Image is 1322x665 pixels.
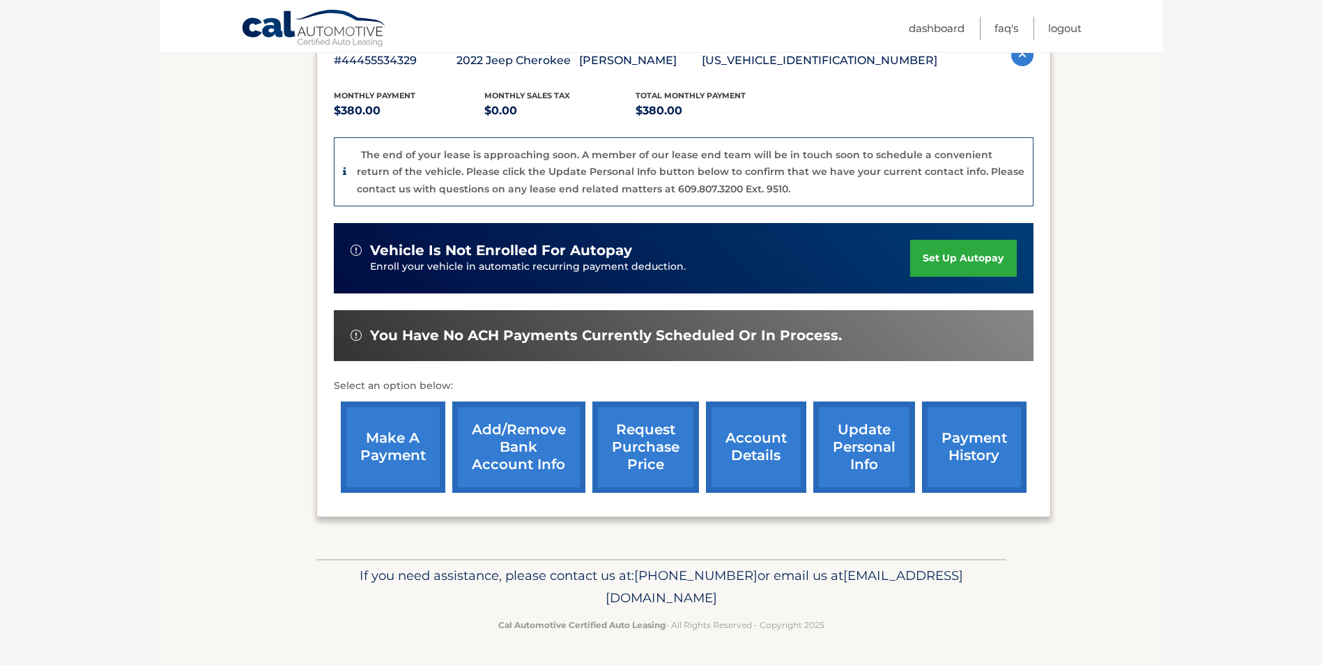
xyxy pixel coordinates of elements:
[706,402,806,493] a: account details
[370,327,842,344] span: You have no ACH payments currently scheduled or in process.
[341,402,445,493] a: make a payment
[636,91,746,100] span: Total Monthly Payment
[484,101,636,121] p: $0.00
[702,51,937,70] p: [US_VEHICLE_IDENTIFICATION_NUMBER]
[325,618,997,632] p: - All Rights Reserved - Copyright 2025
[1011,44,1033,66] img: accordion-active.svg
[351,330,362,341] img: alert-white.svg
[334,91,415,100] span: Monthly Payment
[498,620,666,630] strong: Cal Automotive Certified Auto Leasing
[994,17,1018,40] a: FAQ's
[922,402,1027,493] a: payment history
[813,402,915,493] a: update personal info
[351,245,362,256] img: alert-white.svg
[334,101,485,121] p: $380.00
[484,91,570,100] span: Monthly sales Tax
[910,240,1016,277] a: set up autopay
[334,378,1033,395] p: Select an option below:
[456,51,579,70] p: 2022 Jeep Cherokee
[592,402,699,493] a: request purchase price
[334,51,456,70] p: #44455534329
[579,51,702,70] p: [PERSON_NAME]
[909,17,964,40] a: Dashboard
[370,259,911,275] p: Enroll your vehicle in automatic recurring payment deduction.
[634,567,758,583] span: [PHONE_NUMBER]
[1048,17,1082,40] a: Logout
[452,402,585,493] a: Add/Remove bank account info
[357,148,1024,195] p: The end of your lease is approaching soon. A member of our lease end team will be in touch soon t...
[370,242,632,259] span: vehicle is not enrolled for autopay
[636,101,787,121] p: $380.00
[241,9,387,49] a: Cal Automotive
[325,565,997,609] p: If you need assistance, please contact us at: or email us at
